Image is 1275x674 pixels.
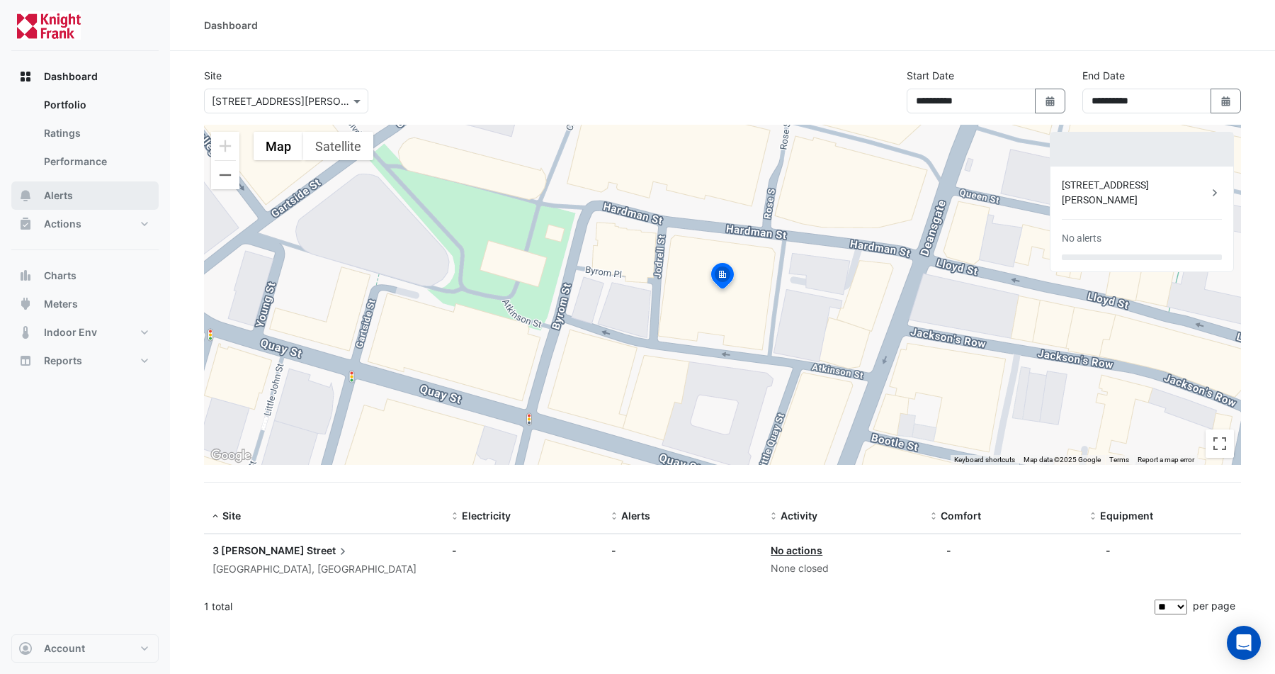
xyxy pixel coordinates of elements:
span: per page [1193,600,1235,612]
app-icon: Indoor Env [18,325,33,339]
img: site-pin-selected.svg [707,261,738,295]
button: Show street map [254,132,303,160]
span: Indoor Env [44,325,97,339]
a: Terms (opens in new tab) [1109,456,1129,464]
app-icon: Reports [18,354,33,368]
span: Alerts [44,189,73,203]
span: Reports [44,354,82,368]
span: Account [44,641,85,656]
div: Open Intercom Messenger [1227,626,1261,660]
div: None closed [771,561,913,577]
app-icon: Alerts [18,189,33,203]
app-icon: Meters [18,297,33,311]
div: - [452,543,594,558]
button: Account [11,634,159,663]
button: Keyboard shortcuts [954,455,1015,465]
button: Alerts [11,181,159,210]
button: Indoor Env [11,318,159,347]
div: [STREET_ADDRESS][PERSON_NAME] [1062,178,1208,208]
button: Dashboard [11,62,159,91]
a: Performance [33,147,159,176]
span: Electricity [462,510,511,522]
button: Actions [11,210,159,238]
span: Actions [44,217,81,231]
fa-icon: Select Date [1220,95,1232,107]
div: - [1106,543,1111,558]
a: Open this area in Google Maps (opens a new window) [208,446,254,465]
app-icon: Actions [18,217,33,231]
app-icon: Charts [18,269,33,283]
span: Equipment [1100,510,1153,522]
span: Site [222,510,241,522]
button: Charts [11,262,159,290]
button: Meters [11,290,159,318]
fa-icon: Select Date [1044,95,1057,107]
span: Charts [44,269,76,283]
label: Site [204,68,222,83]
button: Zoom out [211,161,239,189]
div: Dashboard [11,91,159,181]
span: Meters [44,297,78,311]
a: Report a map error [1138,456,1194,464]
label: Start Date [907,68,954,83]
span: Street [307,543,350,558]
div: [GEOGRAPHIC_DATA], [GEOGRAPHIC_DATA] [212,561,435,578]
span: Activity [781,510,817,522]
button: Zoom in [211,132,239,160]
div: - [611,543,754,558]
span: Dashboard [44,69,98,84]
label: End Date [1082,68,1125,83]
app-icon: Dashboard [18,69,33,84]
a: No actions [771,544,822,556]
button: Reports [11,347,159,375]
span: Map data ©2025 Google [1024,456,1101,464]
img: Google [208,446,254,465]
a: Ratings [33,119,159,147]
button: Show satellite imagery [303,132,373,160]
div: 1 total [204,589,1152,624]
a: Portfolio [33,91,159,119]
button: Toggle fullscreen view [1206,429,1234,458]
span: Alerts [621,510,650,522]
img: Company Logo [17,11,81,40]
div: Dashboard [204,18,258,33]
span: 3 [PERSON_NAME] [212,544,305,556]
div: No alerts [1062,231,1101,246]
span: Comfort [941,510,981,522]
div: - [946,543,951,558]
